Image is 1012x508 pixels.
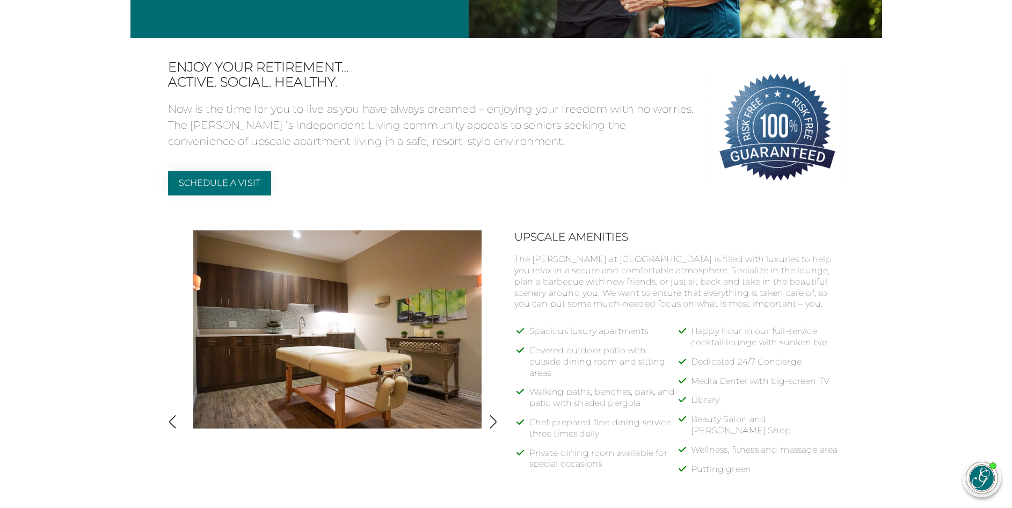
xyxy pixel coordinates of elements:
a: Schedule a Visit [168,171,272,195]
p: Now is the time for you to live as you have always dreamed – enjoying your freedom with no worrie... [168,101,694,149]
li: Happy hour in our full-service cocktail lounge with sunken bar [691,326,844,357]
li: Beauty Salon and [PERSON_NAME] Shop [691,414,844,445]
img: Show next [486,415,500,429]
li: Walking paths, benches, park, and patio with shaded pergola [529,387,683,417]
li: Covered outdoor patio with outside dining room and sitting areas [529,345,683,387]
button: Show previous [165,415,180,431]
p: The [PERSON_NAME] at [GEOGRAPHIC_DATA] is filled with luxuries to help you relax in a secure and ... [514,254,844,310]
li: Private dining room available for special occasions [529,448,683,478]
li: Dedicated 24/7 Concierge [691,357,844,376]
span: Enjoy your retirement… [168,60,694,75]
li: Putting green [691,464,844,483]
img: Show previous [165,415,180,429]
h2: Upscale Amenities [514,230,844,243]
iframe: iframe [799,219,1001,448]
img: 100% Risk-Free. Guaranteed. [710,60,844,194]
li: Media Center with big-screen TV [691,376,844,395]
li: Wellness, fitness and massage area [691,445,844,464]
li: Spacious luxury apartments [529,326,683,345]
img: avatar [966,462,998,494]
li: Chef-prepared fine dining service three times daily [529,417,683,448]
span: Active. Social. Healthy. [168,75,694,90]
li: Library [691,395,844,414]
button: Show next [486,415,500,431]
